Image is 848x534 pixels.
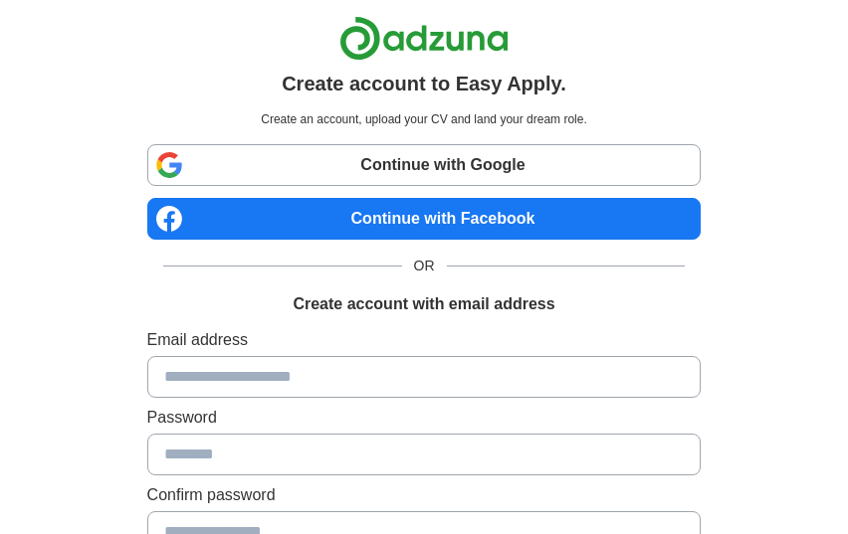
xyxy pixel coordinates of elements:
[282,69,566,98] h1: Create account to Easy Apply.
[147,328,702,352] label: Email address
[293,292,554,316] h1: Create account with email address
[339,16,509,61] img: Adzuna logo
[147,406,702,430] label: Password
[147,144,702,186] a: Continue with Google
[151,110,698,128] p: Create an account, upload your CV and land your dream role.
[147,483,702,507] label: Confirm password
[147,198,702,240] a: Continue with Facebook
[402,256,447,276] span: OR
